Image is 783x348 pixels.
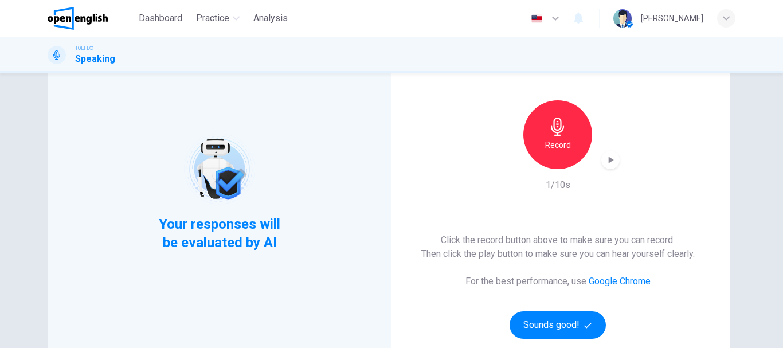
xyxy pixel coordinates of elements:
[139,11,182,25] span: Dashboard
[613,9,632,28] img: Profile picture
[641,11,703,25] div: [PERSON_NAME]
[253,11,288,25] span: Analysis
[523,100,592,169] button: Record
[196,11,229,25] span: Practice
[545,138,571,152] h6: Record
[589,276,651,287] a: Google Chrome
[530,14,544,23] img: en
[465,275,651,288] h6: For the best performance, use
[48,7,134,30] a: OpenEnglish logo
[510,311,606,339] button: Sounds good!
[546,178,570,192] h6: 1/10s
[421,233,695,261] h6: Click the record button above to make sure you can record. Then click the play button to make sur...
[150,215,289,252] span: Your responses will be evaluated by AI
[75,52,115,66] h1: Speaking
[191,8,244,29] button: Practice
[249,8,292,29] button: Analysis
[183,132,256,205] img: robot icon
[75,44,93,52] span: TOEFL®
[134,8,187,29] button: Dashboard
[48,7,108,30] img: OpenEnglish logo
